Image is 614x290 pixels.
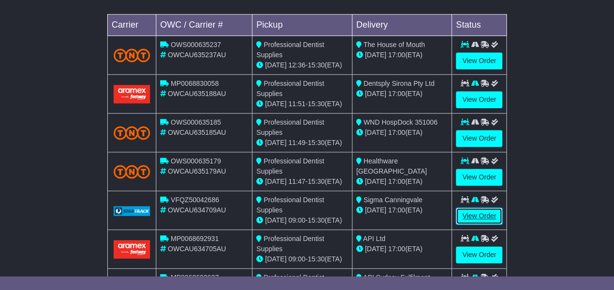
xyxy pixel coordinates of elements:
span: Professional Dentist Supplies [256,196,324,214]
span: Sigma Canningvale [364,196,422,204]
span: 15:30 [308,216,325,224]
td: Carrier [107,15,156,36]
span: 11:51 [288,100,305,108]
img: GetCarrierServiceLogo [114,206,150,216]
div: - (ETA) [256,177,348,187]
span: 12:36 [288,61,305,69]
div: - (ETA) [256,60,348,70]
span: Professional Dentist Supplies [256,41,324,59]
span: Professional Dentist Supplies [256,235,324,253]
span: OWCAU635188AU [168,90,226,97]
span: 17:00 [388,129,405,136]
span: 15:30 [308,100,325,108]
div: - (ETA) [256,99,348,109]
a: View Order [456,208,502,225]
td: Pickup [252,15,352,36]
span: 15:30 [308,61,325,69]
img: TNT_Domestic.png [114,165,150,178]
img: TNT_Domestic.png [114,126,150,139]
span: 15:30 [308,139,325,146]
div: - (ETA) [256,138,348,148]
span: MP0068692627 [171,274,219,281]
span: [DATE] [365,206,386,214]
span: 09:00 [288,216,305,224]
span: Professional Dentist Supplies [256,157,324,175]
div: (ETA) [356,128,448,138]
span: 09:00 [288,255,305,263]
span: Dentsply Sirona Pty Ltd [364,80,434,87]
div: (ETA) [356,205,448,215]
span: [DATE] [265,216,286,224]
span: [DATE] [265,177,286,185]
a: View Order [456,52,502,69]
td: Delivery [352,15,452,36]
span: [DATE] [265,61,286,69]
span: [DATE] [365,90,386,97]
td: OWC / Carrier # [156,15,252,36]
div: - (ETA) [256,254,348,264]
span: 17:00 [388,206,405,214]
span: VFQZ50042686 [171,196,219,204]
div: (ETA) [356,244,448,254]
a: View Order [456,91,502,108]
a: View Order [456,130,502,147]
span: OWCAU634709AU [168,206,226,214]
div: (ETA) [356,177,448,187]
span: OWCAU635237AU [168,51,226,59]
span: Professional Dentist Supplies [256,80,324,97]
span: MP0068692931 [171,235,219,242]
span: [DATE] [365,129,386,136]
span: OWCAU635179AU [168,167,226,175]
span: 15:30 [308,255,325,263]
span: MP0068830058 [171,80,219,87]
div: - (ETA) [256,215,348,226]
img: Aramex.png [114,85,150,103]
span: [DATE] [365,177,386,185]
span: Professional Dentist Supplies [256,118,324,136]
span: [DATE] [265,100,286,108]
span: OWCAU635185AU [168,129,226,136]
span: 17:00 [388,177,405,185]
span: API Ltd [363,235,385,242]
span: OWS000635185 [171,118,221,126]
span: 11:49 [288,139,305,146]
img: TNT_Domestic.png [114,48,150,62]
span: OWCAU634705AU [168,245,226,253]
span: [DATE] [365,245,386,253]
span: 11:47 [288,177,305,185]
span: [DATE] [265,255,286,263]
img: Aramex.png [114,240,150,258]
span: 17:00 [388,245,405,253]
span: OWS000635237 [171,41,221,48]
span: WND HospDock 351006 [364,118,438,126]
span: [DATE] [365,51,386,59]
td: Status [452,15,507,36]
div: (ETA) [356,89,448,99]
span: 15:30 [308,177,325,185]
span: 17:00 [388,90,405,97]
span: OWS000635179 [171,157,221,165]
span: 17:00 [388,51,405,59]
a: View Order [456,169,502,186]
span: Healthware [GEOGRAPHIC_DATA] [356,157,427,175]
span: [DATE] [265,139,286,146]
a: View Order [456,246,502,263]
div: (ETA) [356,50,448,60]
span: The House of Mouth [363,41,425,48]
